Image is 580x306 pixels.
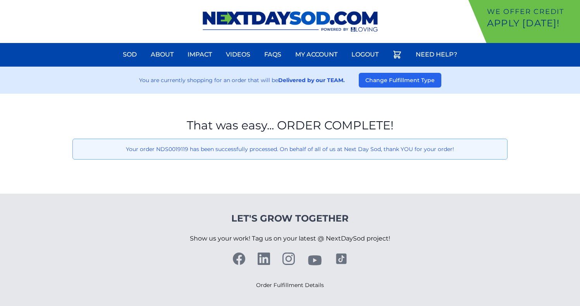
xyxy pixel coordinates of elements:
strong: Delivered by our TEAM. [278,77,345,84]
a: Videos [221,45,255,64]
a: About [146,45,178,64]
a: Impact [183,45,217,64]
h1: That was easy... ORDER COMPLETE! [72,119,508,132]
h4: Let's Grow Together [190,212,390,225]
p: Your order NDS0019119 has been successfully processed. On behalf of all of us at Next Day Sod, th... [79,145,501,153]
a: Sod [118,45,141,64]
a: My Account [291,45,342,64]
p: Show us your work! Tag us on your latest @ NextDaySod project! [190,225,390,253]
a: Need Help? [411,45,462,64]
p: We offer Credit [487,6,577,17]
a: FAQs [260,45,286,64]
a: Logout [347,45,383,64]
button: Change Fulfillment Type [359,73,441,88]
a: Order Fulfillment Details [256,282,324,289]
p: Apply [DATE]! [487,17,577,29]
